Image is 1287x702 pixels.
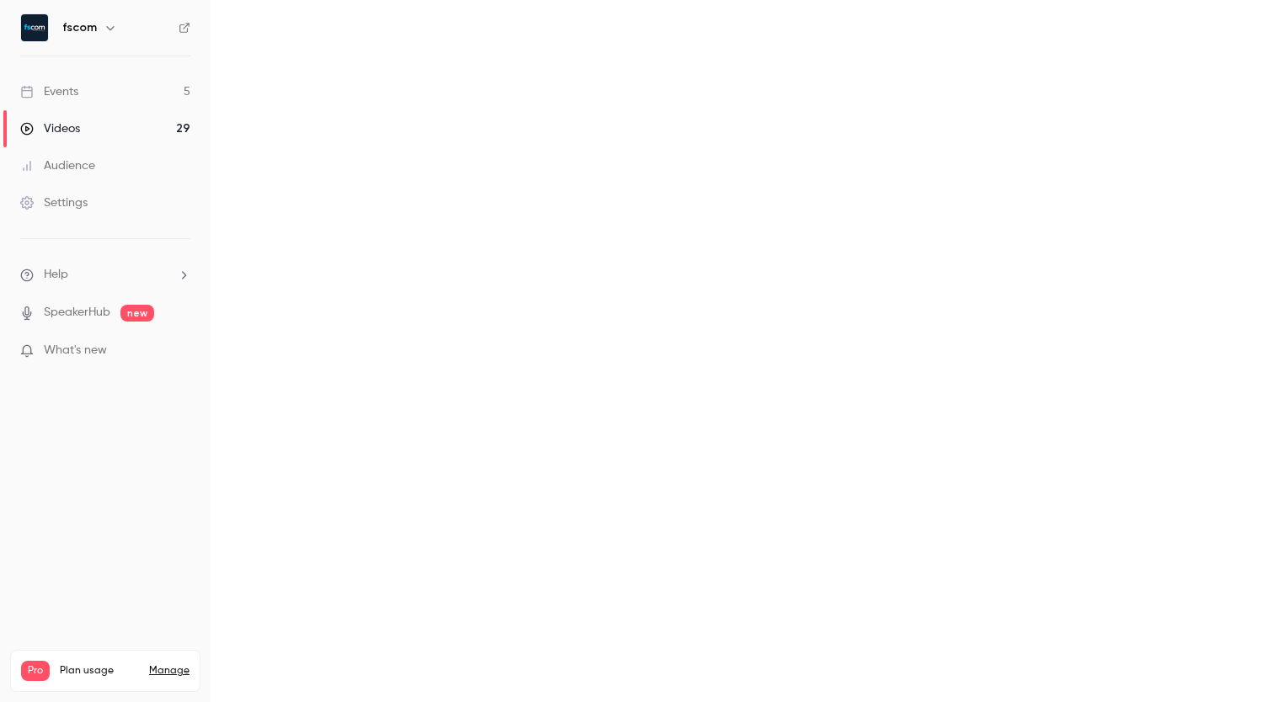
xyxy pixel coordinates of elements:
[44,342,107,359] span: What's new
[21,14,48,41] img: fscom
[44,266,68,284] span: Help
[20,194,88,211] div: Settings
[170,343,190,359] iframe: Noticeable Trigger
[62,19,97,36] h6: fscom
[20,83,78,100] div: Events
[44,304,110,322] a: SpeakerHub
[149,664,190,678] a: Manage
[120,305,154,322] span: new
[20,120,80,137] div: Videos
[20,157,95,174] div: Audience
[21,661,50,681] span: Pro
[20,266,190,284] li: help-dropdown-opener
[60,664,139,678] span: Plan usage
